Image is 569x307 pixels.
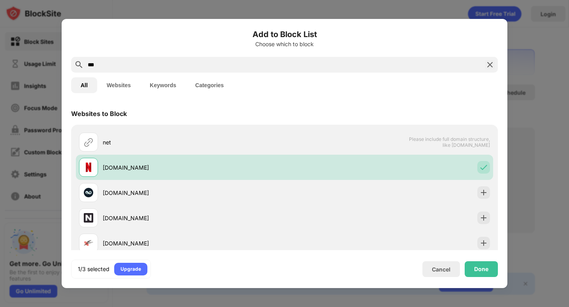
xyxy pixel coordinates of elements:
[121,265,141,273] div: Upgrade
[22,13,39,19] div: v 4.0.25
[474,266,488,272] div: Done
[97,77,140,93] button: Websites
[21,21,87,27] div: Domain: [DOMAIN_NAME]
[13,21,19,27] img: website_grey.svg
[103,189,284,197] div: [DOMAIN_NAME]
[409,136,490,148] span: Please include full domain structure, like [DOMAIN_NAME]
[103,214,284,222] div: [DOMAIN_NAME]
[78,265,109,273] div: 1/3 selected
[485,60,495,69] img: search-close
[103,163,284,172] div: [DOMAIN_NAME]
[84,188,93,197] img: favicons
[71,41,498,47] div: Choose which to block
[71,110,127,118] div: Websites to Block
[432,266,450,273] div: Cancel
[103,138,284,146] div: net
[74,60,84,69] img: search.svg
[84,137,93,147] img: url.svg
[30,47,71,52] div: Domain Overview
[21,46,28,52] img: tab_domain_overview_orange.svg
[186,77,233,93] button: Categories
[84,163,93,172] img: favicons
[87,47,133,52] div: Keywords by Traffic
[79,46,85,52] img: tab_keywords_by_traffic_grey.svg
[84,238,93,248] img: favicons
[84,213,93,223] img: favicons
[103,239,284,247] div: [DOMAIN_NAME]
[140,77,186,93] button: Keywords
[71,77,97,93] button: All
[13,13,19,19] img: logo_orange.svg
[71,28,498,40] h6: Add to Block List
